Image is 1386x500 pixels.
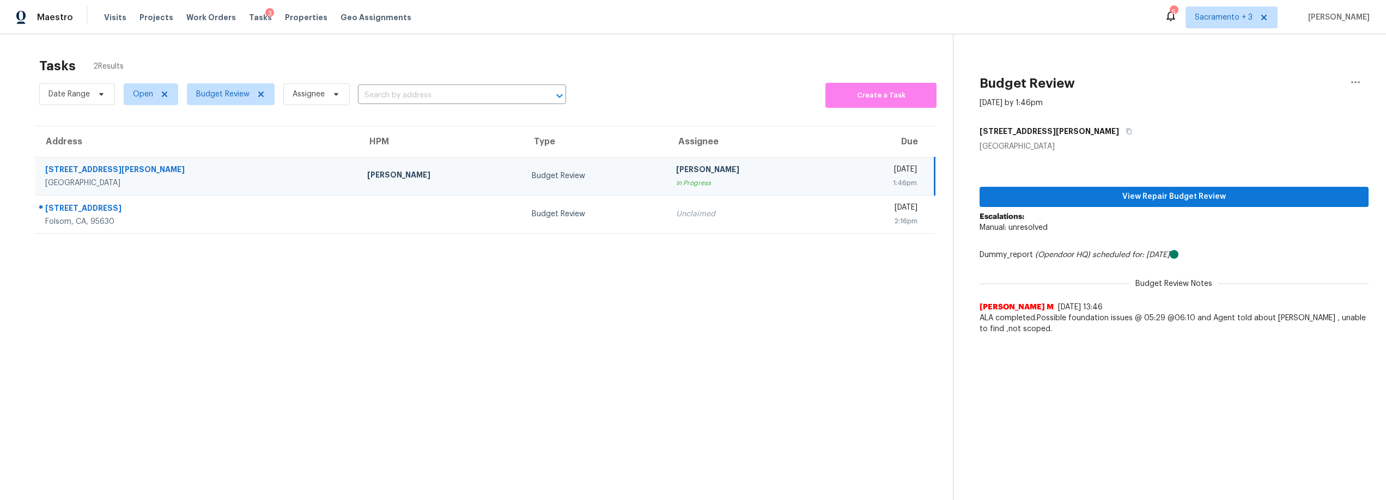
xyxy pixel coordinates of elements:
[293,89,325,100] span: Assignee
[980,187,1369,207] button: View Repair Budget Review
[532,209,659,219] div: Budget Review
[1035,251,1090,259] i: (Opendoor HQ)
[265,8,274,19] div: 3
[980,97,1043,108] div: [DATE] by 1:46pm
[285,12,327,23] span: Properties
[667,126,832,157] th: Assignee
[45,164,350,178] div: [STREET_ADDRESS][PERSON_NAME]
[980,224,1048,231] span: Manual: unresolved
[45,178,350,188] div: [GEOGRAPHIC_DATA]
[523,126,667,157] th: Type
[367,169,514,183] div: [PERSON_NAME]
[341,12,411,23] span: Geo Assignments
[825,83,937,108] button: Create a Task
[832,126,935,157] th: Due
[552,88,567,103] button: Open
[980,213,1024,221] b: Escalations:
[980,126,1119,137] h5: [STREET_ADDRESS][PERSON_NAME]
[841,202,918,216] div: [DATE]
[831,89,931,102] span: Create a Task
[186,12,236,23] span: Work Orders
[980,141,1369,152] div: [GEOGRAPHIC_DATA]
[93,61,124,72] span: 2 Results
[980,302,1054,313] span: [PERSON_NAME] M
[1058,303,1103,311] span: [DATE] 13:46
[841,178,917,188] div: 1:46pm
[988,190,1360,204] span: View Repair Budget Review
[48,89,90,100] span: Date Range
[358,126,523,157] th: HPM
[676,209,823,219] div: Unclaimed
[1092,251,1170,259] i: scheduled for: [DATE]
[37,12,73,23] span: Maestro
[358,87,536,104] input: Search by address
[45,216,350,227] div: Folsom, CA, 95630
[1170,7,1177,17] div: 5
[139,12,173,23] span: Projects
[104,12,126,23] span: Visits
[133,89,153,100] span: Open
[980,78,1075,89] h2: Budget Review
[249,14,272,21] span: Tasks
[980,249,1369,260] div: Dummy_report
[841,216,918,227] div: 2:16pm
[45,203,350,216] div: [STREET_ADDRESS]
[39,60,76,71] h2: Tasks
[676,178,823,188] div: In Progress
[1119,121,1134,141] button: Copy Address
[980,313,1369,334] span: ALA completed.Possible foundation issues @ 05:29 @06:10 and Agent told about [PERSON_NAME] , unab...
[35,126,358,157] th: Address
[532,170,659,181] div: Budget Review
[1129,278,1219,289] span: Budget Review Notes
[1304,12,1370,23] span: [PERSON_NAME]
[841,164,917,178] div: [DATE]
[1195,12,1253,23] span: Sacramento + 3
[196,89,250,100] span: Budget Review
[676,164,823,178] div: [PERSON_NAME]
